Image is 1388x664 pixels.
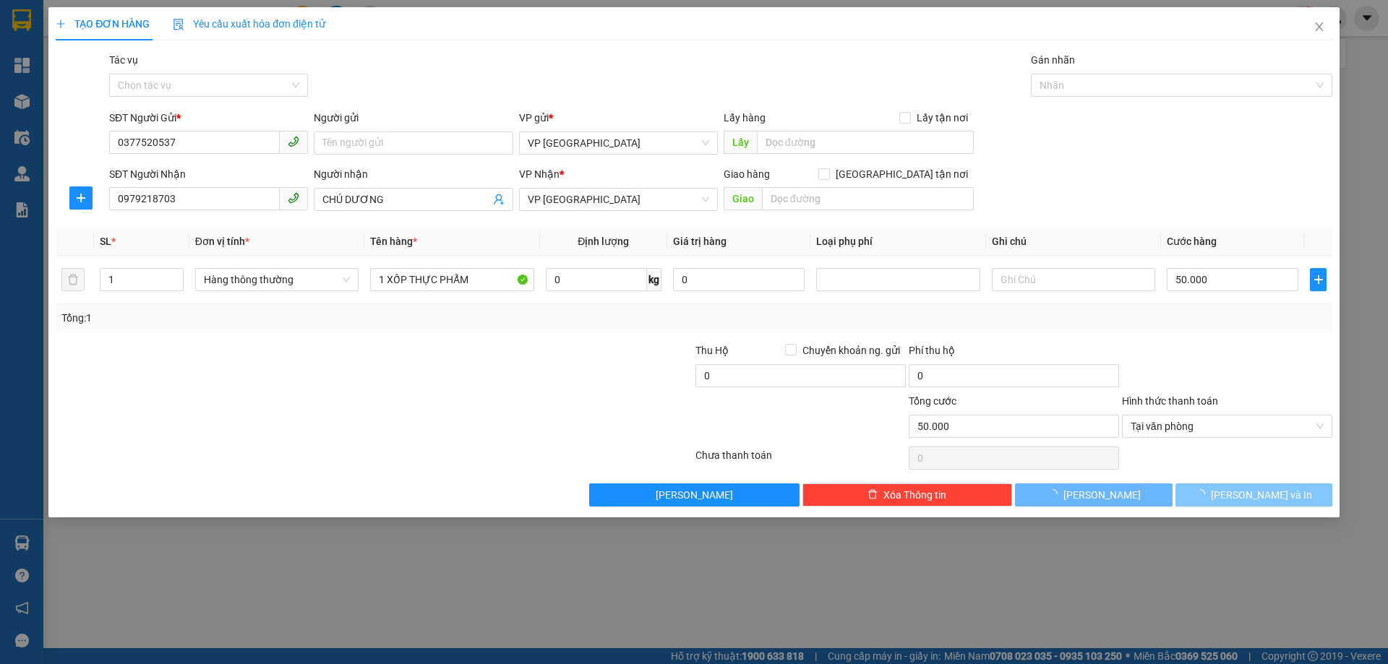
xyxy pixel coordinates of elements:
input: VD: Bàn, Ghế [370,268,534,291]
button: Close [1299,7,1340,48]
input: Ghi Chú [992,268,1155,291]
span: VP Mỹ Đình [528,189,709,210]
span: loading [1048,489,1063,499]
button: deleteXóa Thông tin [802,483,1013,506]
span: Tên hàng [370,236,417,247]
span: Yêu cầu xuất hóa đơn điện tử [173,18,325,30]
span: Lấy tận nơi [911,110,974,126]
span: plus [56,19,66,29]
span: Lấy [724,131,757,154]
span: phone [288,136,299,147]
span: [PERSON_NAME] [656,487,733,503]
div: SĐT Người Nhận [109,166,308,182]
button: [PERSON_NAME] [1015,483,1172,506]
div: Chưa thanh toán [694,447,907,473]
span: TẠO ĐƠN HÀNG [56,18,150,30]
span: Tại văn phòng [1131,415,1324,437]
div: Phí thu hộ [909,342,1119,364]
div: Người nhận [314,166,513,182]
span: SL [100,236,111,247]
div: Người gửi [314,110,513,126]
div: VP gửi [519,110,718,126]
span: VP Xuân Giang [528,132,709,154]
span: plus [70,192,92,204]
span: phone [288,192,299,204]
div: SĐT Người Gửi [109,110,308,126]
input: Dọc đường [762,187,974,210]
span: Tổng cước [909,395,956,407]
span: [PERSON_NAME] và In [1211,487,1312,503]
label: Hình thức thanh toán [1122,395,1218,407]
div: Tổng: 1 [61,310,536,326]
span: user-add [493,194,505,205]
span: [PERSON_NAME] [1063,487,1141,503]
span: [GEOGRAPHIC_DATA] tận nơi [830,166,974,182]
span: Giao [724,187,762,210]
button: [PERSON_NAME] và In [1175,483,1332,506]
img: logo.jpg [18,18,90,90]
span: VP Nhận [519,168,560,180]
span: Lấy hàng [724,112,766,124]
button: plus [69,186,93,210]
span: Định lượng [578,236,629,247]
span: Giá trị hàng [673,236,727,247]
span: Hàng thông thường [204,269,350,290]
span: loading [1195,489,1211,499]
span: plus [1311,274,1325,285]
li: Cổ Đạm, xã [GEOGRAPHIC_DATA], [GEOGRAPHIC_DATA] [135,35,604,53]
input: Dọc đường [757,131,974,154]
span: kg [647,268,661,291]
button: plus [1310,268,1326,291]
li: Hotline: 1900252555 [135,53,604,72]
span: Xóa Thông tin [883,487,946,503]
img: icon [173,19,184,30]
span: close [1314,21,1325,33]
span: Thu Hộ [695,345,729,356]
th: Ghi chú [986,228,1161,256]
span: Đơn vị tính [195,236,249,247]
b: GỬI : VP [GEOGRAPHIC_DATA] [18,105,215,153]
th: Loại phụ phí [810,228,985,256]
input: 0 [673,268,805,291]
label: Gán nhãn [1031,54,1075,66]
span: Giao hàng [724,168,770,180]
label: Tác vụ [109,54,138,66]
span: Cước hàng [1167,236,1217,247]
span: delete [867,489,878,501]
span: Chuyển khoản ng. gửi [797,342,906,358]
button: [PERSON_NAME] [589,483,800,506]
button: delete [61,268,85,291]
